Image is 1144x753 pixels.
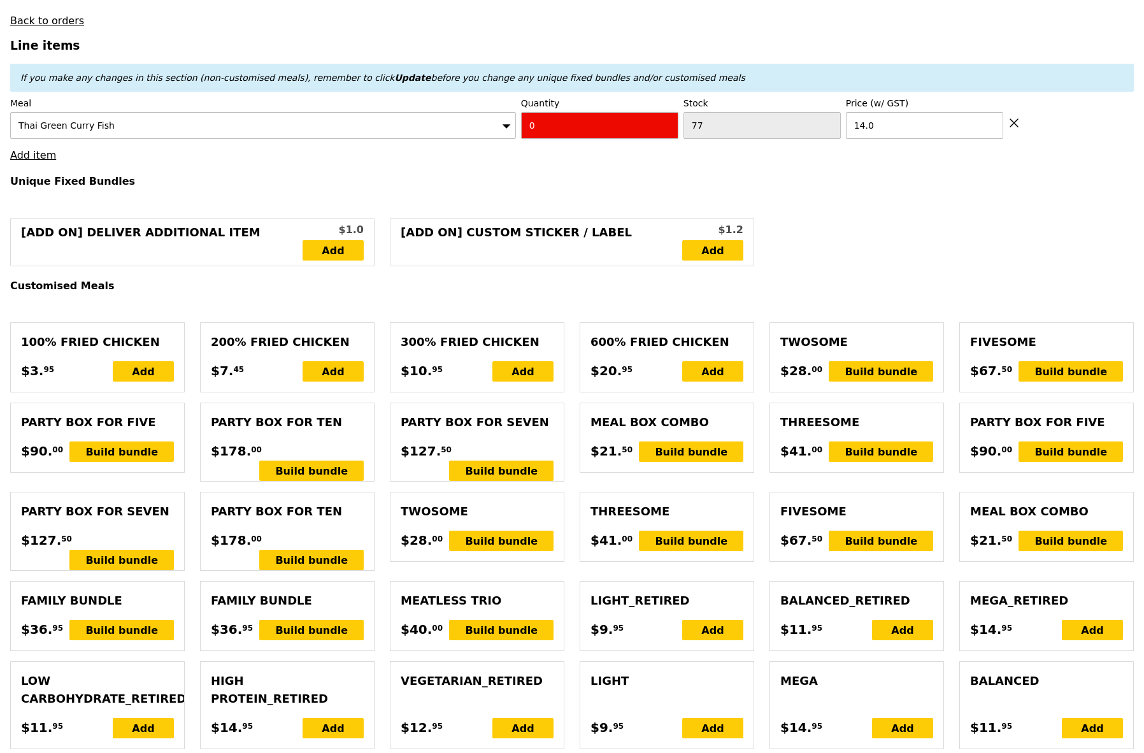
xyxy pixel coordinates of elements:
[401,224,682,261] div: [Add on] Custom Sticker / Label
[1001,623,1012,633] span: 95
[52,445,63,455] span: 00
[10,39,1134,52] h3: Line items
[639,441,743,462] div: Build bundle
[251,534,262,544] span: 00
[432,364,443,375] span: 95
[401,361,432,380] span: $10.
[970,361,1001,380] span: $67.
[780,413,933,431] div: Threesome
[21,620,52,639] span: $36.
[259,550,364,570] div: Build bundle
[303,361,364,382] div: Add
[970,333,1123,351] div: Fivesome
[682,361,743,382] div: Add
[872,620,933,640] div: Add
[21,413,174,431] div: Party Box for Five
[780,620,812,639] span: $11.
[211,672,364,708] div: High Protein_RETIRED
[21,718,52,737] span: $11.
[449,531,554,551] div: Build bundle
[69,620,174,640] div: Build bundle
[1001,445,1012,455] span: 00
[211,503,364,520] div: Party Box for Ten
[590,441,622,461] span: $21.
[401,592,554,610] div: Meatless Trio
[401,333,554,351] div: 300% Fried Chicken
[872,718,933,738] div: Add
[613,623,624,633] span: 95
[970,592,1123,610] div: Mega_RETIRED
[492,718,554,738] div: Add
[780,333,933,351] div: Twosome
[970,413,1123,431] div: Party Box for Five
[113,718,174,738] div: Add
[780,441,812,461] span: $41.
[590,361,622,380] span: $20.
[259,461,364,481] div: Build bundle
[211,413,364,431] div: Party Box for Ten
[590,592,743,610] div: Light_RETIRED
[590,503,743,520] div: Threesome
[622,534,633,544] span: 00
[590,333,743,351] div: 600% Fried Chicken
[18,120,115,131] span: Thai Green Curry Fish
[1019,361,1123,382] div: Build bundle
[432,721,443,731] span: 95
[682,222,743,238] div: $1.2
[10,15,84,27] a: Back to orders
[1019,441,1123,462] div: Build bundle
[492,361,554,382] div: Add
[521,97,678,110] label: Quantity
[590,718,613,737] span: $9.
[780,531,812,550] span: $67.
[970,441,1001,461] span: $90.
[211,718,242,737] span: $14.
[69,550,174,570] div: Build bundle
[21,672,174,708] div: Low Carbohydrate_RETIRED
[1019,531,1123,551] div: Build bundle
[21,592,174,610] div: Family Bundle
[780,672,933,690] div: Mega
[590,672,743,690] div: Light
[21,224,303,261] div: [Add on] Deliver Additional Item
[590,531,622,550] span: $41.
[449,620,554,640] div: Build bundle
[10,149,56,161] a: Add item
[259,620,364,640] div: Build bundle
[432,534,443,544] span: 00
[401,531,432,550] span: $28.
[43,364,54,375] span: 95
[780,503,933,520] div: Fivesome
[233,364,244,375] span: 45
[683,97,841,110] label: Stock
[303,240,364,261] a: Add
[52,721,63,731] span: 95
[401,620,432,639] span: $40.
[20,73,745,83] em: If you make any changes in this section (non-customised meals), remember to click before you chan...
[69,441,174,462] div: Build bundle
[401,413,554,431] div: Party Box for Seven
[1062,718,1123,738] div: Add
[21,333,174,351] div: 100% Fried Chicken
[682,620,743,640] div: Add
[211,333,364,351] div: 200% Fried Chicken
[1062,620,1123,640] div: Add
[1001,721,1012,731] span: 95
[970,718,1001,737] span: $11.
[780,361,812,380] span: $28.
[449,461,554,481] div: Build bundle
[251,445,262,455] span: 00
[10,175,1134,187] h4: Unique Fixed Bundles
[622,445,633,455] span: 50
[113,361,174,382] div: Add
[10,280,1134,292] h4: Customised Meals
[970,503,1123,520] div: Meal Box Combo
[242,623,253,633] span: 95
[613,721,624,731] span: 95
[401,441,441,461] span: $127.
[211,620,242,639] span: $36.
[303,222,364,238] div: $1.0
[812,534,822,544] span: 50
[21,361,43,380] span: $3.
[970,531,1001,550] span: $21.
